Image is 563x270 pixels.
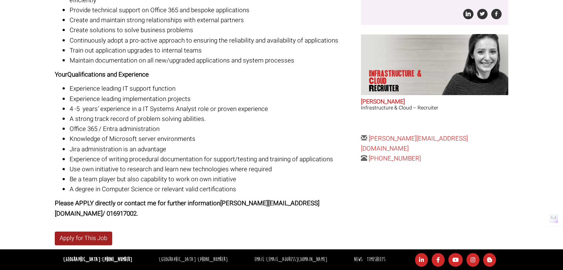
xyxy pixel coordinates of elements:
a: [PHONE_NUMBER] [369,154,421,163]
p: Infrastructure & Cloud [369,70,426,92]
span: Recruiter [369,85,426,92]
b: Qualifications and Experience [67,70,149,79]
li: Train out application upgrades to internal teams [70,45,355,55]
a: News [354,256,362,263]
a: [PHONE_NUMBER] [102,256,132,263]
h2: [PERSON_NAME] [361,99,508,105]
li: Maintain documentation on all new/upgraded applications and system processes [70,55,355,65]
li: Use own initiative to research and learn new technologies where required [70,164,355,174]
a: [EMAIL_ADDRESS][DOMAIN_NAME] [266,256,327,263]
li: Create solutions to solve business problems [70,25,355,35]
li: Experience leading implementation projects [70,94,355,104]
li: Experience leading IT support function [70,84,355,94]
a: Apply for This Job [55,232,112,245]
li: Be a team player but also capability to work on own initiative [70,174,355,184]
li: Continuously adopt a pro-active approach to ensuring the reliability and availability of applicat... [70,36,355,45]
strong: Please APPLY directly or contact me for further information [PERSON_NAME][EMAIL_ADDRESS][DOMAIN_N... [55,199,319,218]
a: [PERSON_NAME][EMAIL_ADDRESS][DOMAIN_NAME] [361,134,468,153]
li: A strong track record of problem solving abilities. [70,114,355,124]
li: Email: [252,254,329,265]
strong: [GEOGRAPHIC_DATA]: [63,256,132,263]
li: Knowledge of Microsoft server environments [70,134,355,144]
strong: Your [55,70,67,79]
li: A degree in Computer Science or relevant valid certifications [70,184,355,194]
h3: Infrastructure & Cloud – Recruiter [361,105,508,111]
a: [PHONE_NUMBER] [198,256,228,263]
li: Experience of writing procedural documentation for support/testing and training of applications [70,154,355,164]
img: Sara O'Toole does Infrastructure & Cloud Recruiter [437,34,508,95]
li: Jira administration is an advantage [70,144,355,154]
li: Create and maintain strong relationships with external partners [70,15,355,25]
li: Office 365 / Entra administration [70,124,355,134]
li: [GEOGRAPHIC_DATA]: [157,254,229,265]
a: Timesheets [367,256,385,263]
li: Provide technical support on Office 365 and bespoke applications [70,5,355,15]
li: 4 -5 years’ experience in a IT Systems Analyst role or proven experience [70,104,355,114]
